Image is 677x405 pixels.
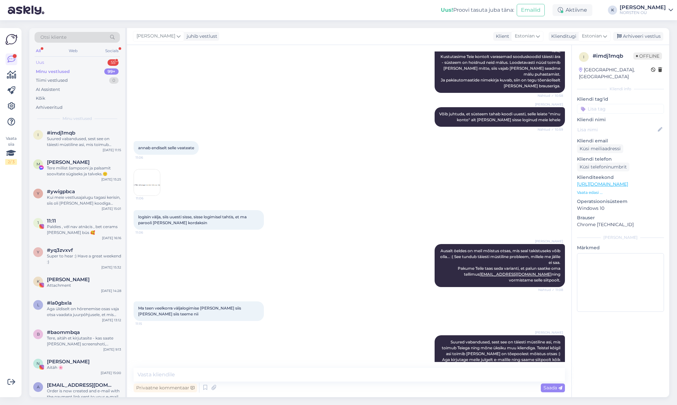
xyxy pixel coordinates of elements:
div: [PERSON_NAME] [577,235,664,240]
span: [PERSON_NAME] [535,239,563,244]
span: i [583,54,584,59]
p: Kliendi nimi [577,116,664,123]
a: [PERSON_NAME]NORSTEN OÜ [620,5,673,15]
span: y [37,191,39,196]
p: Operatsioonisüsteem [577,198,664,205]
span: Nähtud ✓ 10:59 [538,127,563,132]
div: K [608,6,617,15]
span: Suured vabandused, sest see on täiesti müstiline asi, mis toimub Teiega ning mõne üksiku muu klie... [442,340,561,368]
div: [DATE] 14:28 [101,288,121,293]
span: 11:06 [136,230,160,235]
p: Kliendi email [577,137,664,144]
span: M [36,162,40,166]
input: Lisa nimi [577,126,656,133]
span: [PERSON_NAME] [535,102,563,107]
img: Attachment [134,169,160,195]
div: Aga üldiselt on hõrenemise osas vaja otsa vaadata juurpõhjusele, et mis seda põhjustab. On see ea... [47,306,121,318]
p: Vaata edasi ... [577,190,664,195]
div: # imdj1mqb [593,52,633,60]
div: Paldies , vēl nav atnācis , bet cerams [PERSON_NAME] būs 🥰 [47,224,121,236]
p: Klienditeekond [577,174,664,181]
input: Lisa tag [577,104,664,114]
div: Kui meie vestlusajalugu tagasi kerisin, siis oli [PERSON_NAME] koodiga "ijzlcxqm" - see on hetkel... [47,195,121,206]
div: Web [67,47,79,55]
div: Klient [493,33,509,40]
p: Windows 10 [577,205,664,212]
div: 2 / 3 [5,159,17,165]
span: b [37,332,40,337]
div: Socials [104,47,120,55]
div: All [35,47,42,55]
span: 11:06 [136,155,160,160]
div: Klienditugi [549,33,576,40]
div: Uus [36,59,44,66]
div: 55 [108,59,119,66]
div: Order is now created and e-mail with the payment link sent to your e-mail. If something is incorr... [47,388,121,400]
div: Tiimi vestlused [36,77,68,84]
span: K [37,279,40,284]
div: Vaata siia [5,136,17,165]
a: [URL][DOMAIN_NAME] [577,181,628,187]
span: #la0gbxla [47,300,72,306]
span: N [36,361,40,366]
span: 11:11 [47,218,56,224]
span: Marika Ossul [47,159,90,165]
span: Otsi kliente [40,34,66,41]
span: [PERSON_NAME] [137,33,175,40]
span: Minu vestlused [63,116,92,122]
span: Võib juhtuda, et süsteem tahab koodi uuesti, selle leiate "minu konto" alt [PERSON_NAME] sisse lo... [439,111,561,122]
button: Emailid [517,4,545,16]
span: 1 [37,220,39,225]
p: Brauser [577,214,664,221]
p: Kliendi telefon [577,156,664,163]
span: Nähtud ✓ 10:58 [538,93,563,98]
span: Offline [633,52,662,60]
div: Tere millist šampooni ja palsamit soovitate sügiseks ja talveks.🙂 [47,165,121,177]
a: [EMAIL_ADDRESS][DOMAIN_NAME] [480,272,552,277]
div: Arhiveeri vestlus [613,32,663,41]
div: [DATE] 9:13 [103,347,121,352]
p: Märkmed [577,244,664,251]
div: Privaatne kommentaar [134,383,197,392]
div: [PERSON_NAME] [620,5,666,10]
div: juhib vestlust [184,33,217,40]
span: a [37,384,40,389]
p: Kliendi tag'id [577,96,664,103]
div: Küsi telefoninumbrit [577,163,629,171]
span: Saada [543,385,562,391]
div: NORSTEN OÜ [620,10,666,15]
span: a.jacukevica@inbox.lv [47,382,115,388]
div: [GEOGRAPHIC_DATA], [GEOGRAPHIC_DATA] [579,66,651,80]
div: [DATE] 11:15 [103,148,121,152]
div: [DATE] 15:25 [101,177,121,182]
div: [DATE] 15:00 [101,370,121,375]
span: [PERSON_NAME] [535,330,563,335]
span: Estonian [515,33,535,40]
span: #baommbqa [47,329,80,335]
span: Kristina Maksimenko [47,277,90,282]
div: Kõik [36,95,45,102]
div: Aktiivne [553,4,592,16]
span: l [37,302,39,307]
p: Chrome [TECHNICAL_ID] [577,221,664,228]
b: Uus! [441,7,453,13]
span: Nähtud ✓ 11:08 [538,287,563,292]
div: Super to hear :) Have a great weekend :) [47,253,121,265]
span: #yq3zvxvf [47,247,73,253]
span: logisin välja, siis uuesti sisse, sisse logimisel tahtis, et ma parooli [PERSON_NAME] kordaksin [138,214,248,225]
div: Küsi meiliaadressi [577,144,623,153]
span: Ausalt öeldes on meil mõistus otsas, mis seal takistuseks võib olla... :( See tundub täiesti müst... [440,248,561,282]
div: Suured vabandused, sest see on täiesti müstiline asi, mis toimub Teiega ning mõne üksiku muu klie... [47,136,121,148]
div: 0 [109,77,119,84]
span: 11:15 [136,321,160,326]
div: Kliendi info [577,86,664,92]
span: Natalia Kaletina [47,359,90,365]
div: Proovi tasuta juba täna: [441,6,514,14]
span: #imdj1mqb [47,130,75,136]
div: AI Assistent [36,86,60,93]
div: [DATE] 15:01 [102,206,121,211]
div: Aitäh 🌸 [47,365,121,370]
div: Arhiveeritud [36,104,63,111]
span: Ma teen veelkorra väljalogimise [PERSON_NAME] siis [PERSON_NAME] siis teeme nii [138,306,242,316]
span: annab endiselt selle veateate [138,145,194,150]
